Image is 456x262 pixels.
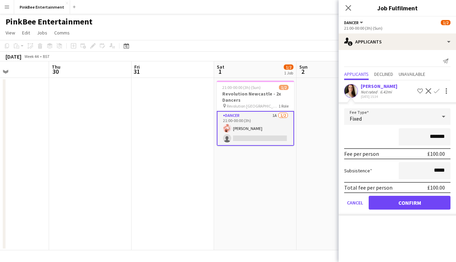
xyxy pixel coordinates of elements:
[217,64,224,70] span: Sat
[279,103,289,109] span: 1 Role
[3,28,18,37] a: View
[344,20,364,25] button: Dancer
[441,20,450,25] span: 1/2
[379,89,393,94] div: 6.42mi
[361,89,379,94] div: Not rated
[427,150,445,157] div: £100.00
[298,68,308,75] span: 2
[369,196,450,210] button: Confirm
[54,30,70,36] span: Comms
[14,0,70,14] button: PinkBee Entertainment
[350,115,362,122] span: Fixed
[217,91,294,103] h3: Revolution Newcastle - 2x Dancers
[344,168,372,174] label: Subsistence
[6,53,21,60] div: [DATE]
[227,103,279,109] span: Revolution [GEOGRAPHIC_DATA]
[299,64,308,70] span: Sun
[344,150,379,157] div: Fee per person
[344,26,450,31] div: 21:00-00:00 (3h) (Sun)
[361,83,397,89] div: [PERSON_NAME]
[339,33,456,50] div: Applicants
[279,85,289,90] span: 1/2
[222,85,261,90] span: 21:00-00:00 (3h) (Sun)
[344,184,392,191] div: Total fee per person
[361,94,397,99] div: [DATE] 15:34
[34,28,50,37] a: Jobs
[52,64,60,70] span: Thu
[344,20,359,25] span: Dancer
[6,30,15,36] span: View
[399,72,425,77] span: Unavailable
[19,28,33,37] a: Edit
[217,111,294,146] app-card-role: Dancer1A1/221:00-00:00 (3h)[PERSON_NAME]
[134,64,140,70] span: Fri
[217,81,294,146] app-job-card: 21:00-00:00 (3h) (Sun)1/2Revolution Newcastle - 2x Dancers Revolution [GEOGRAPHIC_DATA]1 RoleDanc...
[344,72,369,77] span: Applicants
[427,184,445,191] div: £100.00
[23,54,40,59] span: Week 44
[6,17,93,27] h1: PinkBee Entertainment
[374,72,393,77] span: Declined
[284,64,293,70] span: 1/2
[216,68,224,75] span: 1
[51,28,72,37] a: Comms
[339,3,456,12] h3: Job Fulfilment
[133,68,140,75] span: 31
[43,54,50,59] div: BST
[22,30,30,36] span: Edit
[284,70,293,75] div: 1 Job
[344,196,366,210] button: Cancel
[37,30,47,36] span: Jobs
[51,68,60,75] span: 30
